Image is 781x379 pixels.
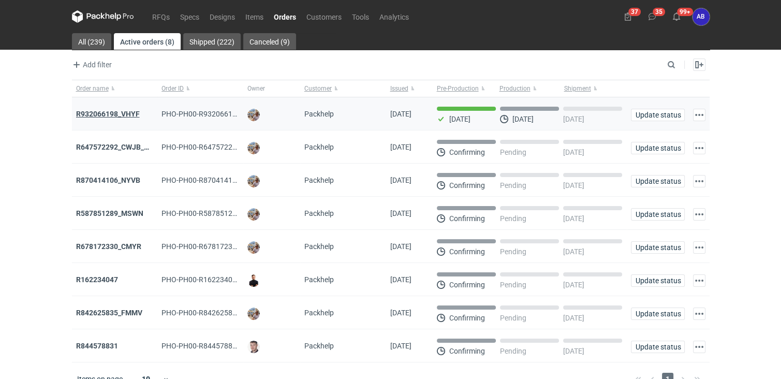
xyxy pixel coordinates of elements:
button: Actions [693,109,705,121]
span: Packhelp [304,309,334,317]
button: Order ID [157,80,243,97]
a: R870414106_NYVB [76,176,140,184]
button: 35 [644,8,660,25]
button: Production [497,80,562,97]
img: Michał Palasek [247,142,260,154]
p: [DATE] [563,148,584,156]
div: Agnieszka Biniarz [692,8,710,25]
span: Update status [636,211,680,218]
a: Analytics [374,10,414,23]
button: 37 [620,8,636,25]
button: Shipment [562,80,627,97]
button: Pre-Production [433,80,497,97]
span: 07/10/2021 [390,309,411,317]
a: Shipped (222) [183,33,241,50]
span: Customer [304,84,332,93]
svg: Packhelp Pro [72,10,134,23]
p: Confirming [449,148,485,156]
button: Update status [631,208,685,221]
button: 99+ [668,8,685,25]
a: Specs [175,10,204,23]
span: Order ID [161,84,184,93]
span: Issued [390,84,408,93]
p: Confirming [449,347,485,355]
span: 12/10/2021 [390,275,411,284]
span: Owner [247,84,265,93]
button: Actions [693,175,705,187]
p: [DATE] [563,281,584,289]
p: Confirming [449,281,485,289]
button: Update status [631,308,685,320]
a: RFQs [147,10,175,23]
button: Update status [631,109,685,121]
a: Orders [269,10,301,23]
p: [DATE] [563,247,584,256]
p: [DATE] [563,214,584,223]
span: Packhelp [304,176,334,184]
span: Packhelp [304,275,334,284]
button: Issued [386,80,433,97]
span: PHO-PH00-R842625835_FMMV [161,309,265,317]
p: [DATE] [563,347,584,355]
span: PHO-PH00-R932066198_VHYF [161,110,262,118]
span: PHO-PH00-R647572292_CWJB_BURH [161,143,286,151]
img: Tomasz Kubiak [247,274,260,287]
button: Actions [693,308,705,320]
p: [DATE] [563,115,584,123]
p: Pending [500,148,526,156]
span: 15/09/2021 [390,342,411,350]
p: [DATE] [512,115,534,123]
img: Michał Palasek [247,175,260,187]
p: [DATE] [563,314,584,322]
span: Update status [636,343,680,351]
span: PHO-PH00-R844578831 [161,342,241,350]
span: Update status [636,244,680,251]
a: R844578831 [76,342,118,350]
span: Shipment [564,84,591,93]
span: Order name [76,84,109,93]
a: Canceled (9) [243,33,296,50]
a: R932066198_VHYF [76,110,140,118]
img: Michał Palasek [247,208,260,221]
button: AB [692,8,710,25]
a: Customers [301,10,347,23]
a: R842625835_FMMV [76,309,142,317]
span: 03/11/2021 [390,209,411,217]
p: Pending [500,281,526,289]
span: Update status [636,178,680,185]
span: PHO-PH00-R587851289_MSWN [161,209,266,217]
button: Update status [631,341,685,353]
span: Update status [636,277,680,284]
button: Actions [693,142,705,154]
a: All (239) [72,33,111,50]
a: Active orders (8) [114,33,181,50]
span: Packhelp [304,242,334,251]
a: R647572292_CWJB_BURH [76,143,163,151]
img: Michał Palasek [247,241,260,254]
p: Pending [500,347,526,355]
a: R678172330_CMYR [76,242,141,251]
span: Packhelp [304,110,334,118]
span: 22/12/2021 [390,176,411,184]
p: Confirming [449,214,485,223]
a: R162234047 [76,275,118,284]
span: PHO-PH00-R678172330_CMYR [161,242,263,251]
p: Pending [500,181,526,189]
span: Update status [636,310,680,317]
button: Update status [631,241,685,254]
button: Add filter [70,59,112,71]
img: Michał Palasek [247,109,260,121]
span: Update status [636,111,680,119]
p: Confirming [449,314,485,322]
p: Pending [500,314,526,322]
p: [DATE] [449,115,470,123]
span: PHO-PH00-R162234047 [161,275,241,284]
a: R587851289_MSWN [76,209,143,217]
p: Confirming [449,247,485,256]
